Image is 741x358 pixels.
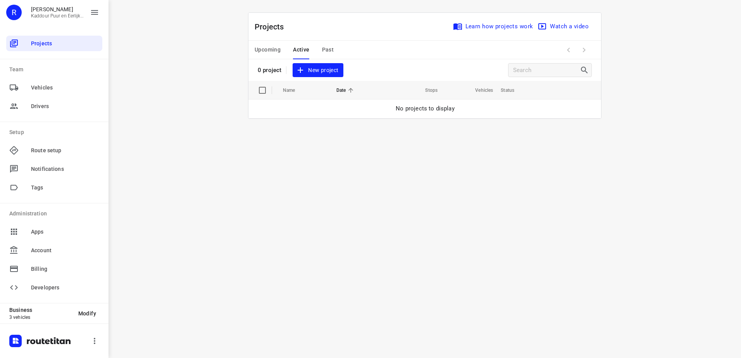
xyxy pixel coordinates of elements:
span: Account [31,246,99,255]
span: Billing [31,265,99,273]
div: Route setup [6,143,102,158]
div: R [6,5,22,20]
div: Drivers [6,98,102,114]
span: Previous Page [561,42,576,58]
div: Vehicles [6,80,102,95]
input: Search projects [513,64,580,76]
p: Kaddour Puur en Eerlijk Vlees B.V. [31,13,84,19]
span: Tags [31,184,99,192]
div: Notifications [6,161,102,177]
p: Projects [255,21,290,33]
span: New project [297,65,338,75]
div: Billing [6,261,102,277]
span: Status [501,86,524,95]
button: New project [293,63,343,77]
div: Developers [6,280,102,295]
span: Route setup [31,146,99,155]
span: Next Page [576,42,592,58]
div: Projects [6,36,102,51]
span: Projects [31,40,99,48]
span: Stops [415,86,438,95]
span: Vehicles [465,86,493,95]
p: 0 project [258,67,281,74]
span: Past [322,45,334,55]
div: Search [580,65,591,75]
span: Date [336,86,356,95]
span: Active [293,45,309,55]
button: Modify [72,306,102,320]
p: Team [9,65,102,74]
div: Apps [6,224,102,239]
span: Modify [78,310,96,317]
p: Rachid Kaddour [31,6,84,12]
span: Developers [31,284,99,292]
div: Tags [6,180,102,195]
span: Name [283,86,305,95]
span: Vehicles [31,84,99,92]
span: Drivers [31,102,99,110]
p: Setup [9,128,102,136]
span: Apps [31,228,99,236]
span: Notifications [31,165,99,173]
div: Account [6,243,102,258]
span: Upcoming [255,45,281,55]
p: 3 vehicles [9,315,72,320]
p: Administration [9,210,102,218]
p: Business [9,307,72,313]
